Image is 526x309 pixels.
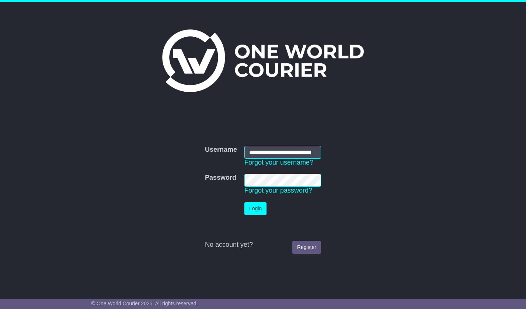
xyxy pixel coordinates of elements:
div: No account yet? [205,241,321,249]
a: Register [292,241,321,254]
img: One World [162,29,363,92]
a: Forgot your username? [244,159,313,166]
label: Username [205,146,237,154]
a: Forgot your password? [244,187,312,194]
label: Password [205,174,236,182]
button: Login [244,202,267,215]
span: © One World Courier 2025. All rights reserved. [91,301,198,306]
